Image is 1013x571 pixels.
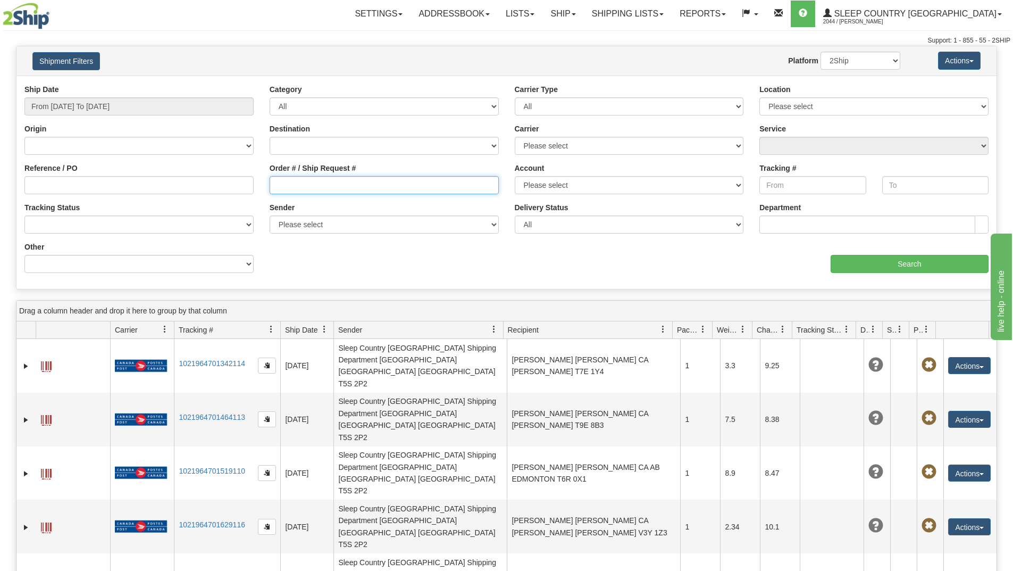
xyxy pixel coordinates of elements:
a: Tracking # filter column settings [262,320,280,338]
span: Carrier [115,325,138,335]
span: 2044 / [PERSON_NAME] [823,16,903,27]
a: Ship [542,1,583,27]
td: Sleep Country [GEOGRAPHIC_DATA] Shipping Department [GEOGRAPHIC_DATA] [GEOGRAPHIC_DATA] [GEOGRAPH... [333,393,507,446]
button: Copy to clipboard [258,358,276,374]
td: 7.5 [720,393,760,446]
button: Shipment Filters [32,52,100,70]
span: Charge [757,325,779,335]
span: Unknown [868,465,883,479]
label: Ship Date [24,84,59,95]
button: Actions [948,518,991,535]
span: Pickup Not Assigned [922,465,936,479]
a: Addressbook [411,1,498,27]
label: Platform [788,55,818,66]
label: Location [759,84,790,95]
td: [PERSON_NAME] [PERSON_NAME] CA [PERSON_NAME] T7E 1Y4 [507,339,680,393]
label: Department [759,202,801,213]
td: 8.47 [760,446,800,500]
input: From [759,176,866,194]
button: Actions [938,52,981,70]
label: Account [515,163,545,173]
label: Service [759,123,786,134]
td: 1 [680,500,720,553]
input: Search [831,255,989,273]
label: Delivery Status [515,202,568,213]
label: Other [24,242,44,252]
span: Unknown [868,411,883,426]
td: [PERSON_NAME] [PERSON_NAME] CA [PERSON_NAME] [PERSON_NAME] V3Y 1Z3 [507,500,680,553]
a: Packages filter column settings [694,320,712,338]
label: Sender [270,202,295,213]
td: 10.1 [760,500,800,553]
label: Tracking # [759,163,796,173]
a: Delivery Status filter column settings [864,320,882,338]
label: Carrier Type [515,84,558,95]
a: Ship Date filter column settings [315,320,333,338]
td: 8.38 [760,393,800,446]
div: Support: 1 - 855 - 55 - 2SHIP [3,36,1010,45]
span: Packages [677,325,699,335]
button: Copy to clipboard [258,519,276,535]
td: [DATE] [280,446,333,500]
div: grid grouping header [16,301,997,321]
td: 1 [680,339,720,393]
a: Settings [347,1,411,27]
a: 1021964701464113 [179,413,245,421]
a: Sender filter column settings [485,320,503,338]
span: Pickup Status [914,325,923,335]
span: Delivery Status [860,325,869,335]
div: live help - online [8,6,98,19]
span: Unknown [868,358,883,373]
input: To [882,176,989,194]
img: 20 - Canada Post [115,413,167,426]
label: Destination [270,123,310,134]
td: 1 [680,446,720,500]
button: Actions [948,465,991,482]
td: [DATE] [280,339,333,393]
span: Pickup Not Assigned [922,411,936,426]
a: 1021964701519110 [179,467,245,475]
a: Expand [21,415,31,425]
label: Carrier [515,123,539,134]
span: Weight [717,325,739,335]
span: Unknown [868,518,883,533]
a: Tracking Status filter column settings [838,320,856,338]
label: Reference / PO [24,163,78,173]
a: Carrier filter column settings [156,320,174,338]
a: Shipment Issues filter column settings [891,320,909,338]
span: Tracking # [179,325,213,335]
button: Actions [948,411,991,428]
td: 1 [680,393,720,446]
button: Actions [948,357,991,374]
a: Label [41,464,52,481]
span: Sleep Country [GEOGRAPHIC_DATA] [832,9,997,18]
a: Label [41,410,52,427]
a: 1021964701629116 [179,520,245,529]
td: [PERSON_NAME] [PERSON_NAME] CA [PERSON_NAME] T9E 8B3 [507,393,680,446]
a: Expand [21,522,31,533]
span: Recipient [508,325,539,335]
button: Copy to clipboard [258,465,276,481]
span: Shipment Issues [887,325,896,335]
button: Copy to clipboard [258,411,276,427]
td: 3.3 [720,339,760,393]
td: Sleep Country [GEOGRAPHIC_DATA] Shipping Department [GEOGRAPHIC_DATA] [GEOGRAPHIC_DATA] [GEOGRAPH... [333,500,507,553]
img: 20 - Canada Post [115,466,167,479]
td: Sleep Country [GEOGRAPHIC_DATA] Shipping Department [GEOGRAPHIC_DATA] [GEOGRAPHIC_DATA] [GEOGRAPH... [333,339,507,393]
a: Shipping lists [584,1,672,27]
a: Reports [672,1,734,27]
a: Expand [21,361,31,371]
span: Pickup Not Assigned [922,518,936,533]
td: [PERSON_NAME] [PERSON_NAME] CA AB EDMONTON T6R 0X1 [507,446,680,500]
td: [DATE] [280,500,333,553]
a: Label [41,357,52,374]
span: Pickup Not Assigned [922,358,936,373]
a: Expand [21,468,31,479]
td: Sleep Country [GEOGRAPHIC_DATA] Shipping Department [GEOGRAPHIC_DATA] [GEOGRAPHIC_DATA] [GEOGRAPH... [333,446,507,500]
label: Origin [24,123,46,134]
label: Category [270,84,302,95]
a: Sleep Country [GEOGRAPHIC_DATA] 2044 / [PERSON_NAME] [815,1,1010,27]
a: Label [41,518,52,535]
span: Tracking Status [797,325,843,335]
a: Lists [498,1,542,27]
